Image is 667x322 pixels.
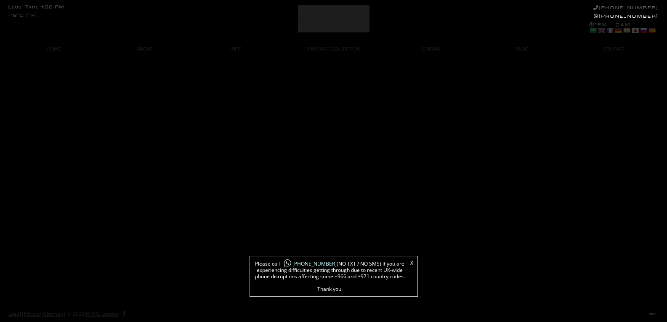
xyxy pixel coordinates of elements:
[99,43,190,55] a: ABOUT
[598,27,605,34] a: English
[8,310,21,317] a: Legal
[85,310,119,317] a: WINKS London
[24,310,41,317] a: Privacy
[648,27,656,34] a: Spanish
[8,5,64,10] div: Local Time 1:06 PM
[476,43,567,55] a: BLOG
[589,27,597,34] a: Arabic
[589,22,659,35] div: 1PM - 2AM
[8,307,125,321] div: | | | © 2025 |
[254,261,406,292] span: Please call (NO TXT / NO SMS) if you are experiencing difficulties getting through due to recent ...
[568,43,659,55] a: CONTACT
[385,43,476,55] a: CINEMA
[640,27,647,34] a: Russian
[282,43,385,55] a: MASSAGE COLLECTION
[44,310,63,317] a: Sitemap
[606,27,614,34] a: French
[280,260,337,267] a: [PHONE_NUMBER]
[283,259,292,268] img: whatsapp-icon1.png
[593,5,659,11] a: [PHONE_NUMBER]
[8,13,37,18] div: -18°C (°F)
[614,27,622,34] a: German
[648,312,659,315] a: Next
[594,13,659,19] a: [PHONE_NUMBER]
[631,27,639,34] a: Japanese
[191,43,282,55] a: INFO
[623,27,630,34] a: Hindi
[8,43,99,55] a: HOME
[410,261,413,266] a: X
